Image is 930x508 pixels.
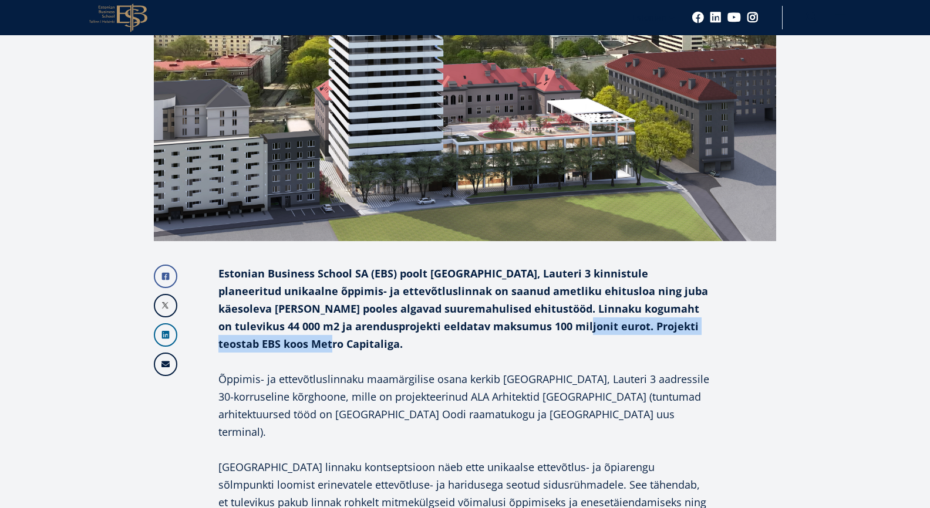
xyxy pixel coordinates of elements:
img: X [155,295,176,316]
a: Linkedin [154,323,177,347]
strong: Estonian Business School SA (EBS) poolt [GEOGRAPHIC_DATA], Lauteri 3 kinnistule planeeritud unika... [218,266,708,351]
a: Facebook [692,12,704,23]
a: Email [154,353,177,376]
a: Instagram [747,12,759,23]
p: Õppimis- ja ettevõtluslinnaku maamärgilise osana kerkib [GEOGRAPHIC_DATA], Lauteri 3 aadressile 3... [218,370,712,441]
a: Facebook [154,265,177,288]
a: Linkedin [710,12,722,23]
a: Youtube [727,12,741,23]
